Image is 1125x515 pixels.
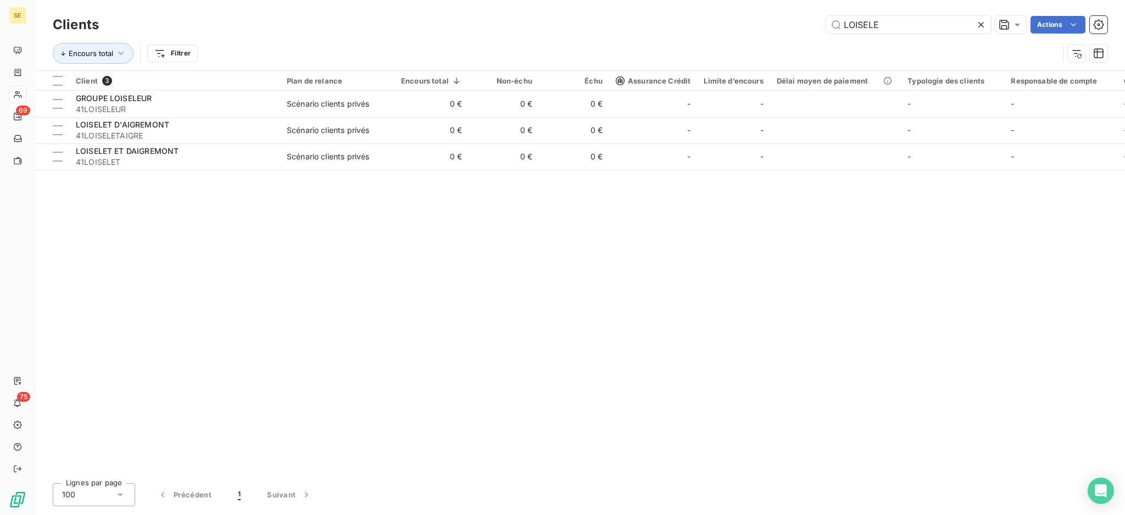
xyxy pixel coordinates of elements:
[907,152,911,161] span: -
[687,125,690,136] span: -
[16,106,30,115] span: 69
[469,117,539,143] td: 0 €
[777,76,894,85] div: Délai moyen de paiement
[53,43,133,64] button: Encours total
[545,76,603,85] div: Échu
[616,76,690,85] span: Assurance Crédit
[76,146,179,156] span: LOISELET ET DAIGREMONT
[475,76,532,85] div: Non-échu
[69,49,113,58] span: Encours total
[1011,76,1110,85] div: Responsable de compte
[760,151,764,162] span: -
[704,76,763,85] div: Limite d’encours
[53,15,99,35] h3: Clients
[238,489,241,500] span: 1
[687,151,690,162] span: -
[144,483,225,506] button: Précédent
[1011,99,1014,108] span: -
[469,91,539,117] td: 0 €
[76,104,274,115] span: 41LOISELEUR
[287,98,369,109] div: Scénario clients privés
[907,76,998,85] div: Typologie des clients
[760,125,764,136] span: -
[401,76,462,85] div: Encours total
[907,99,911,108] span: -
[147,45,198,62] button: Filtrer
[76,120,169,129] span: LOISELET D'AIGREMONT
[76,157,274,168] span: 41LOISELET
[394,117,469,143] td: 0 €
[102,76,112,86] span: 3
[254,483,325,506] button: Suivant
[225,483,254,506] button: 1
[287,125,369,136] div: Scénario clients privés
[394,91,469,117] td: 0 €
[394,143,469,170] td: 0 €
[62,489,75,500] span: 100
[1088,478,1114,504] div: Open Intercom Messenger
[469,143,539,170] td: 0 €
[287,76,388,85] div: Plan de relance
[1011,152,1014,161] span: -
[76,93,152,103] span: GROUPE LOISELEUR
[9,491,26,508] img: Logo LeanPay
[17,392,30,402] span: 75
[539,117,609,143] td: 0 €
[9,7,26,24] div: SE
[539,91,609,117] td: 0 €
[907,125,911,135] span: -
[760,98,764,109] span: -
[687,98,690,109] span: -
[287,151,369,162] div: Scénario clients privés
[1011,125,1014,135] span: -
[76,76,98,85] span: Client
[1031,16,1085,34] button: Actions
[826,16,991,34] input: Rechercher
[539,143,609,170] td: 0 €
[76,130,274,141] span: 41LOISELETAIGRE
